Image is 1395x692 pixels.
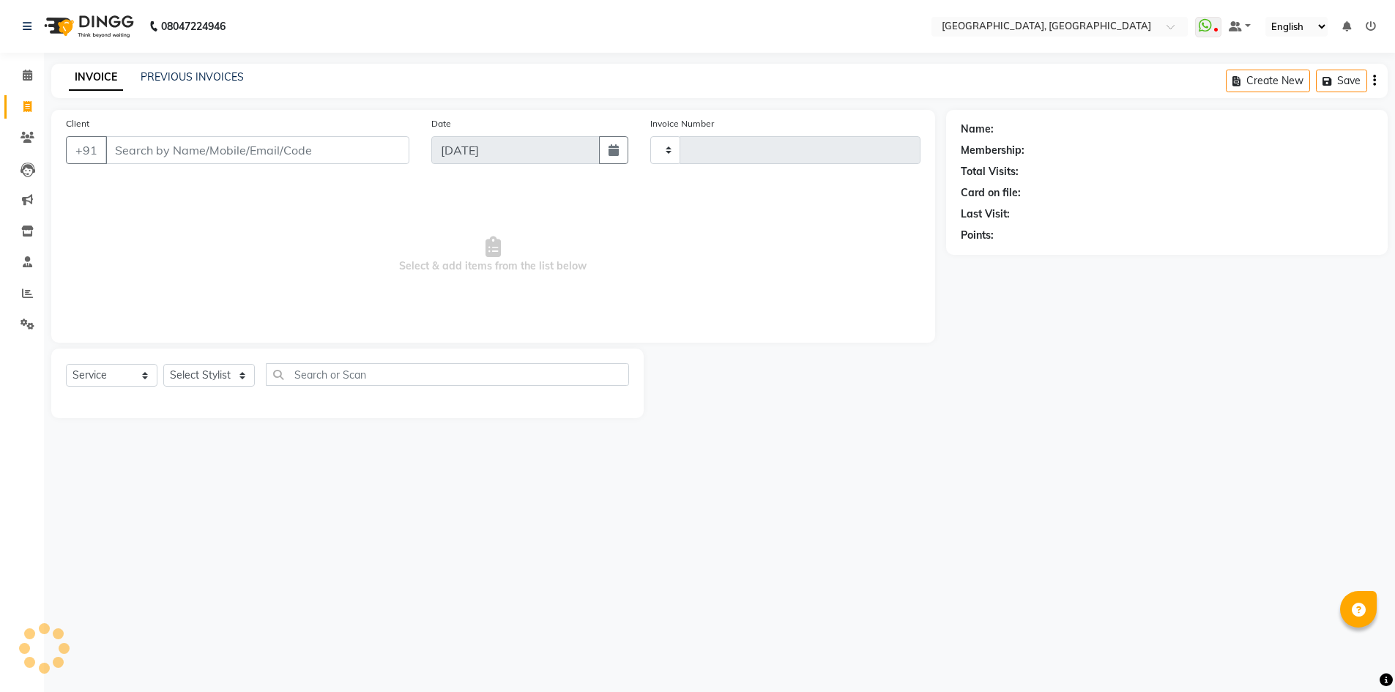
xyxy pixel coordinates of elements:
img: logo [37,6,138,47]
label: Client [66,117,89,130]
a: INVOICE [69,64,123,91]
div: Card on file: [961,185,1021,201]
div: Points: [961,228,994,243]
input: Search or Scan [266,363,629,386]
label: Date [431,117,451,130]
button: +91 [66,136,107,164]
input: Search by Name/Mobile/Email/Code [105,136,409,164]
div: Membership: [961,143,1024,158]
a: PREVIOUS INVOICES [141,70,244,83]
div: Name: [961,122,994,137]
div: Total Visits: [961,164,1019,179]
iframe: chat widget [1333,633,1380,677]
b: 08047224946 [161,6,226,47]
label: Invoice Number [650,117,714,130]
span: Select & add items from the list below [66,182,920,328]
button: Save [1316,70,1367,92]
button: Create New [1226,70,1310,92]
div: Last Visit: [961,207,1010,222]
